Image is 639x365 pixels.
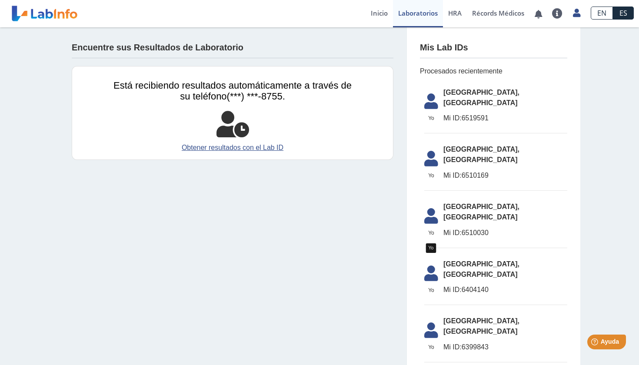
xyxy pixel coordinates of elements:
span: Está recibiendo resultados automáticamente a través de su teléfono [113,80,352,102]
h4: Encuentre sus Resultados de Laboratorio [72,43,243,53]
a: Obtener resultados con el Lab ID [113,143,352,153]
span: Yo [419,172,443,179]
span: Yo [419,343,443,351]
a: ES [613,7,634,20]
h4: Mis Lab IDs [420,43,468,53]
span: 6510169 [443,170,567,181]
span: Yo [419,229,443,237]
span: [GEOGRAPHIC_DATA], [GEOGRAPHIC_DATA] [443,87,567,108]
span: 6399843 [443,342,567,352]
iframe: Help widget launcher [562,331,629,355]
span: Yo [419,286,443,294]
span: Yo [419,114,443,122]
div: Yo [426,243,436,253]
span: Mi ID: [443,172,462,179]
span: Mi ID: [443,114,462,122]
span: 6404140 [443,285,567,295]
span: Mi ID: [443,343,462,351]
span: HRA [448,9,462,17]
span: [GEOGRAPHIC_DATA], [GEOGRAPHIC_DATA] [443,144,567,165]
span: 6519591 [443,113,567,123]
span: 6510030 [443,228,567,238]
span: Mi ID: [443,229,462,236]
span: [GEOGRAPHIC_DATA], [GEOGRAPHIC_DATA] [443,202,567,222]
span: Procesados recientemente [420,66,567,76]
a: EN [591,7,613,20]
span: Mi ID: [443,286,462,293]
span: [GEOGRAPHIC_DATA], [GEOGRAPHIC_DATA] [443,259,567,280]
span: [GEOGRAPHIC_DATA], [GEOGRAPHIC_DATA] [443,316,567,337]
